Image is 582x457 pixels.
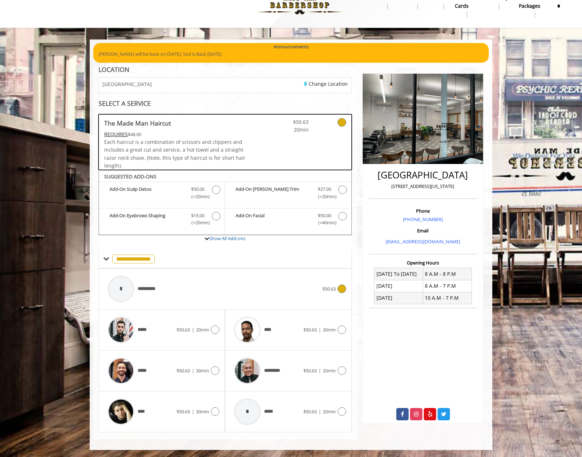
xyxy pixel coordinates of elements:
[192,408,194,415] span: |
[374,292,423,304] td: [DATE]
[369,260,477,265] h3: Opening Hours
[104,173,156,180] b: SUGGESTED ADD-ONS
[102,185,221,202] label: Add-On Scalp Detox
[99,170,352,236] div: The Made Man Haircut Add-onS
[104,118,171,128] b: The Made Man Haircut
[192,327,194,333] span: |
[236,212,310,227] b: Add-On Facial
[191,185,204,193] span: $50.00
[191,212,204,219] span: $15.00
[423,292,471,304] td: 10 A.M - 7 P.M
[319,327,321,333] span: |
[104,139,245,169] span: Each haircut is a combination of scissors and clippers and includes a great cut and service, a ho...
[177,408,190,415] span: $50.63
[303,367,317,374] span: $50.63
[188,219,208,226] span: (+20min )
[102,81,152,87] span: [GEOGRAPHIC_DATA]
[403,216,443,223] a: [PHONE_NUMBER]
[109,212,184,227] b: Add-On Eyebrows Shaping
[102,212,221,228] label: Add-On Eyebrows Shaping
[192,367,194,374] span: |
[314,193,335,200] span: (+20min )
[386,238,460,245] a: [EMAIL_ADDRESS][DOMAIN_NAME]
[274,43,309,50] b: Announcements
[303,408,317,415] span: $50.63
[99,100,352,107] div: SELECT A SERVICE
[209,235,245,242] a: Show All Add-ons
[196,327,209,333] span: 20min
[374,268,423,280] td: [DATE] To [DATE]
[370,183,475,190] p: [STREET_ADDRESS][US_STATE]
[314,219,335,226] span: (+40min )
[323,408,336,415] span: 20min
[177,367,190,374] span: $50.63
[99,65,129,74] b: LOCATION
[323,367,336,374] span: 20min
[423,268,471,280] td: 8 A.M - 8 P.M
[196,408,209,415] span: 30min
[267,118,309,126] span: $50.63
[370,208,475,213] h3: Phone
[423,280,471,292] td: 8 A.M - 7 P.M
[304,80,348,87] a: Change Location
[104,130,246,138] div: $48.00
[370,228,475,233] h3: Email
[319,408,321,415] span: |
[318,212,331,219] span: $50.00
[99,50,483,58] p: [PERSON_NAME] will be back on [DATE]. Sod is Back [DATE].
[109,185,184,200] b: Add-On Scalp Detox
[323,327,336,333] span: 30min
[303,327,317,333] span: $50.63
[370,170,475,180] h2: [GEOGRAPHIC_DATA]
[319,367,321,374] span: |
[228,212,348,228] label: Add-On Facial
[318,185,331,193] span: $27.00
[196,367,209,374] span: 30min
[374,280,423,292] td: [DATE]
[322,286,336,292] span: $50.63
[236,185,310,200] b: Add-On [PERSON_NAME] Trim
[228,185,348,202] label: Add-On Beard Trim
[267,126,309,134] span: 20min
[188,193,208,200] span: (+20min )
[177,327,190,333] span: $50.63
[104,131,128,138] span: This service needs some Advance to be paid before we block your appointment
